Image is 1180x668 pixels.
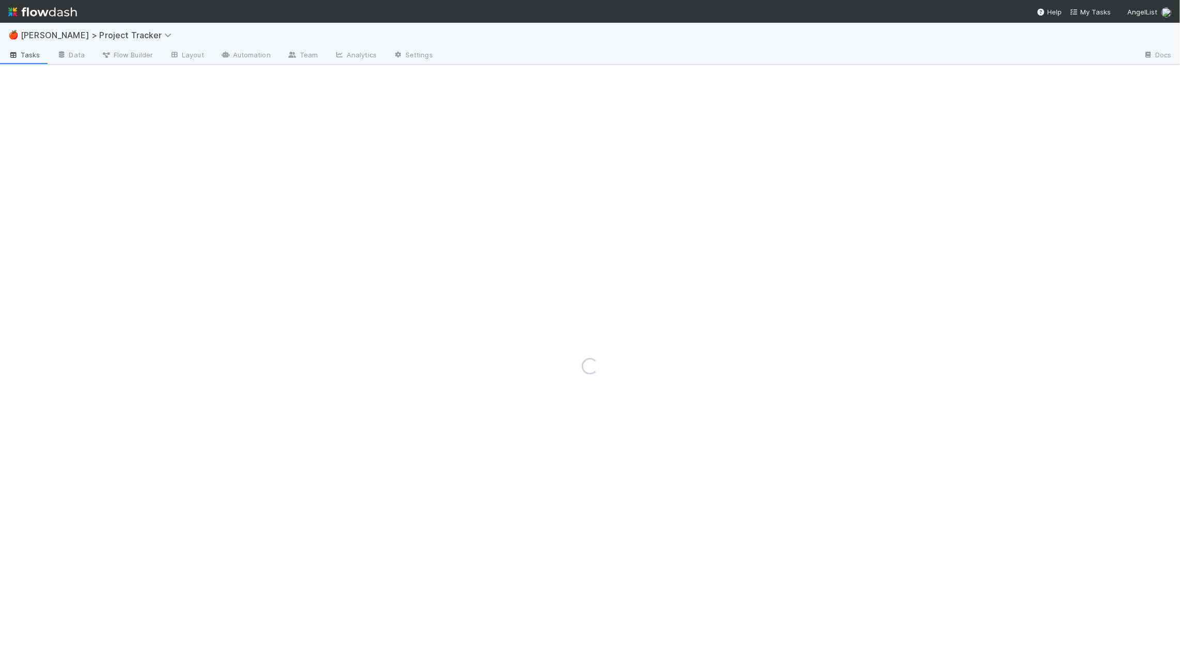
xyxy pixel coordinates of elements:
span: [PERSON_NAME] > Project Tracker [21,30,177,40]
a: Flow Builder [93,48,161,64]
a: Data [49,48,93,64]
a: My Tasks [1070,7,1111,17]
a: Docs [1135,48,1180,64]
div: Help [1037,7,1062,17]
span: AngelList [1127,8,1157,16]
img: avatar_8e0a024e-b700-4f9f-aecf-6f1e79dccd3c.png [1161,7,1172,18]
a: Automation [212,48,279,64]
span: Tasks [8,50,40,60]
span: 🍎 [8,30,19,39]
a: Team [279,48,326,64]
span: My Tasks [1070,8,1111,16]
a: Layout [161,48,212,64]
span: Flow Builder [101,50,153,60]
img: logo-inverted-e16ddd16eac7371096b0.svg [8,3,77,21]
a: Settings [385,48,441,64]
a: Analytics [326,48,385,64]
